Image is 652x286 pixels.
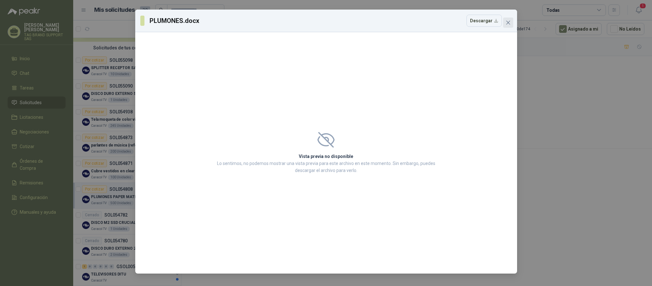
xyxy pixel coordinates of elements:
[150,16,200,25] h3: PLUMONES.docx
[215,153,437,160] h2: Vista previa no disponible
[215,160,437,174] p: Lo sentimos, no podemos mostrar una vista previa para este archivo en este momento. Sin embargo, ...
[506,20,511,25] span: close
[503,18,513,28] button: Close
[466,15,502,27] button: Descargar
